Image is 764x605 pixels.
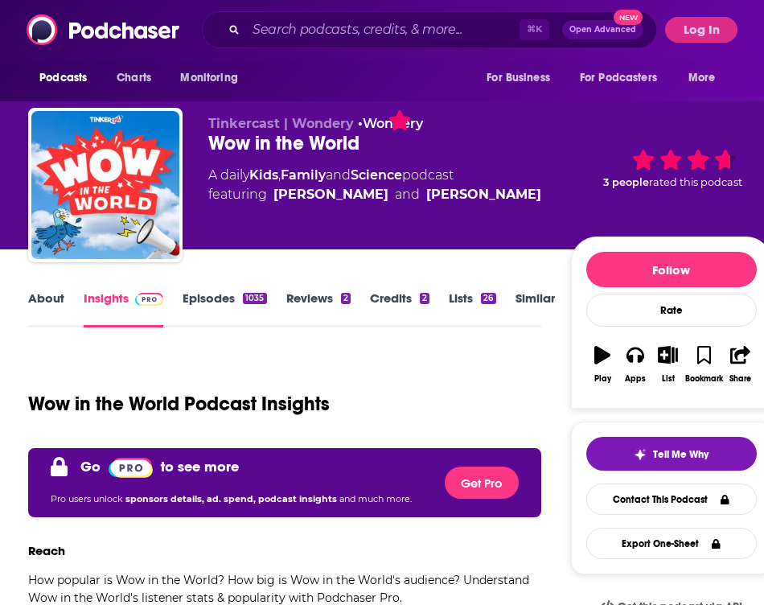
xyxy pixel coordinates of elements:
div: 26 [481,293,495,304]
span: ⌘ K [520,19,549,40]
a: Family [281,167,326,183]
a: [PERSON_NAME] [426,185,541,204]
img: Podchaser - Follow, Share and Rate Podcasts [27,14,181,45]
div: Rate [586,294,757,327]
button: open menu [569,63,680,93]
a: Lists26 [449,290,495,327]
span: New [614,10,643,25]
button: Log In [665,17,737,43]
span: sponsors details, ad. spend, podcast insights [125,493,339,504]
p: Go [80,458,101,475]
h1: Wow in the World Podcast Insights [28,392,330,416]
div: List [662,374,675,384]
span: More [688,67,716,89]
button: Apps [618,335,651,393]
p: Pro users unlock and much more. [51,487,412,511]
div: Bookmark [685,374,723,384]
button: Follow [586,252,757,287]
a: Reviews2 [286,290,351,327]
div: 1035 [243,293,266,304]
a: Science [351,167,402,183]
a: Episodes1035 [183,290,266,327]
a: [PERSON_NAME] [273,185,388,204]
button: open menu [677,63,736,93]
span: For Business [487,67,550,89]
button: Open AdvancedNew [562,20,643,39]
span: and [326,167,351,183]
a: Similar [515,290,555,327]
img: Podchaser Pro [109,458,153,478]
a: InsightsPodchaser Pro [84,290,163,327]
span: and [395,185,420,204]
span: 3 people [603,176,649,188]
a: Credits2 [370,290,429,327]
span: , [278,167,281,183]
span: featuring [208,185,541,204]
span: Monitoring [180,67,237,89]
button: Share [724,335,757,393]
img: Podchaser Pro [135,293,163,306]
a: Charts [106,63,161,93]
div: A daily podcast [208,166,541,204]
span: Charts [117,67,151,89]
span: Open Advanced [569,26,636,34]
span: Podcasts [39,67,87,89]
div: Play [594,374,611,384]
a: Contact This Podcast [586,484,757,515]
div: Share [729,374,751,384]
a: Pro website [109,455,153,479]
button: open menu [28,63,108,93]
a: About [28,290,64,327]
div: 2 [341,293,351,304]
a: Kids [249,167,278,183]
button: Get Pro [445,467,519,499]
button: Export One-Sheet [586,528,757,559]
button: open menu [169,63,258,93]
button: Play [586,335,619,393]
button: Bookmark [684,335,724,393]
button: tell me why sparkleTell Me Why [586,437,757,471]
div: 2 [420,293,429,304]
div: Apps [625,374,646,384]
div: Search podcasts, credits, & more... [202,11,657,48]
span: Tell Me Why [653,448,709,461]
button: open menu [475,63,570,93]
img: Wow in the World [31,111,179,259]
p: to see more [161,458,239,475]
button: List [651,335,684,393]
h3: Reach [28,543,65,558]
span: rated this podcast [649,176,742,188]
span: For Podcasters [580,67,657,89]
input: Search podcasts, credits, & more... [246,17,520,43]
img: tell me why sparkle [634,448,647,461]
